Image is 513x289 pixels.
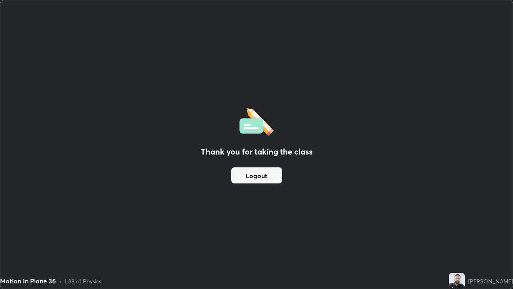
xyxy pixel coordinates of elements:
img: e83d2e5d0cb24c88a75dbe19726ba663.jpg [449,273,465,289]
div: [PERSON_NAME] [468,277,513,285]
div: • [59,277,62,285]
button: Logout [231,167,282,183]
img: offlineFeedback.1438e8b3.svg [239,106,274,136]
div: L88 of Physics [65,277,101,285]
h2: Thank you for taking the class [201,146,313,158]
